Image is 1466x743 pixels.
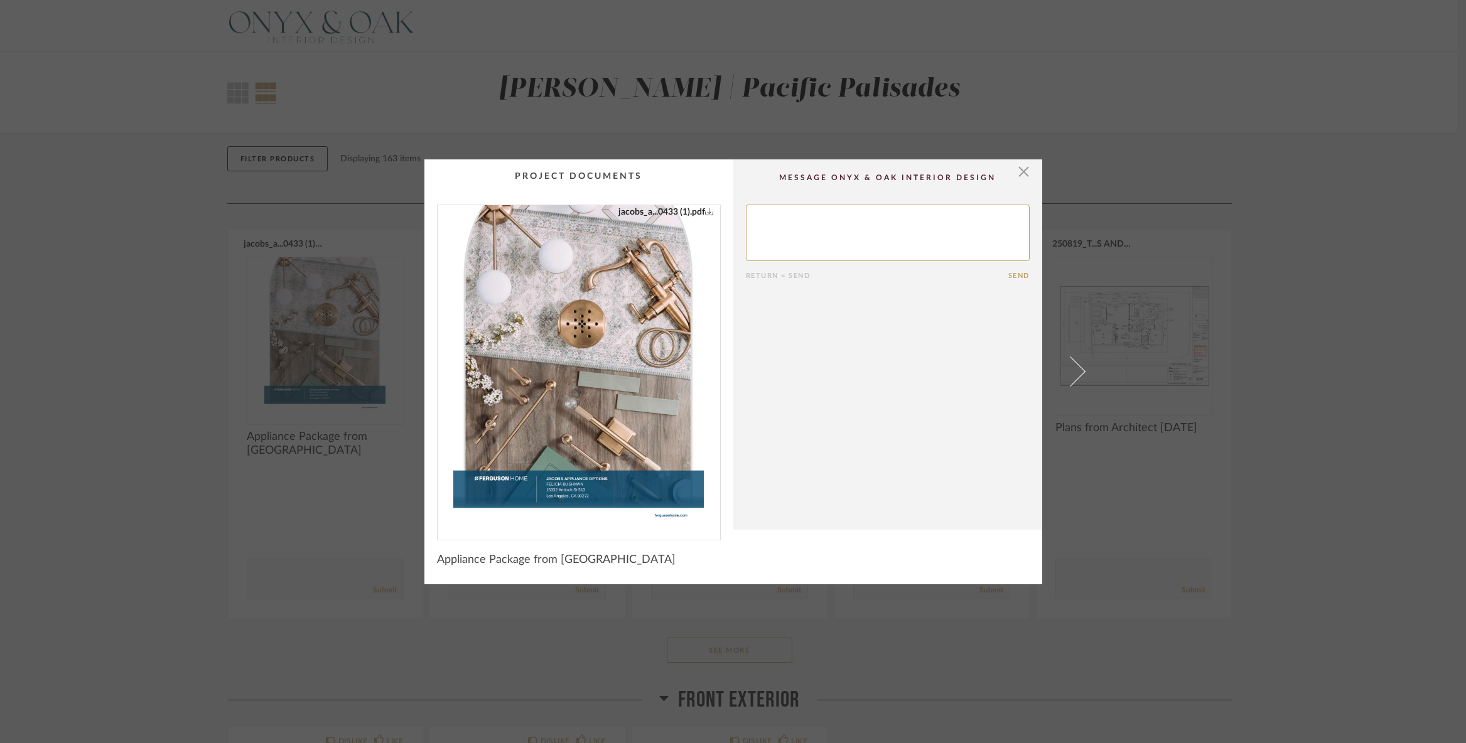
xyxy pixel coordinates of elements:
img: fecd5602-10c8-4fa3-b308-4bf7a99093be_1000x1000.jpg [453,205,704,530]
button: Close [1011,159,1037,184]
button: Send [1008,272,1030,280]
div: Return = Send [746,272,1008,280]
a: jacobs_a...0433 (1).pdf [618,205,714,219]
span: Appliance Package from [GEOGRAPHIC_DATA] [437,553,676,567]
div: 0 [438,205,720,530]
